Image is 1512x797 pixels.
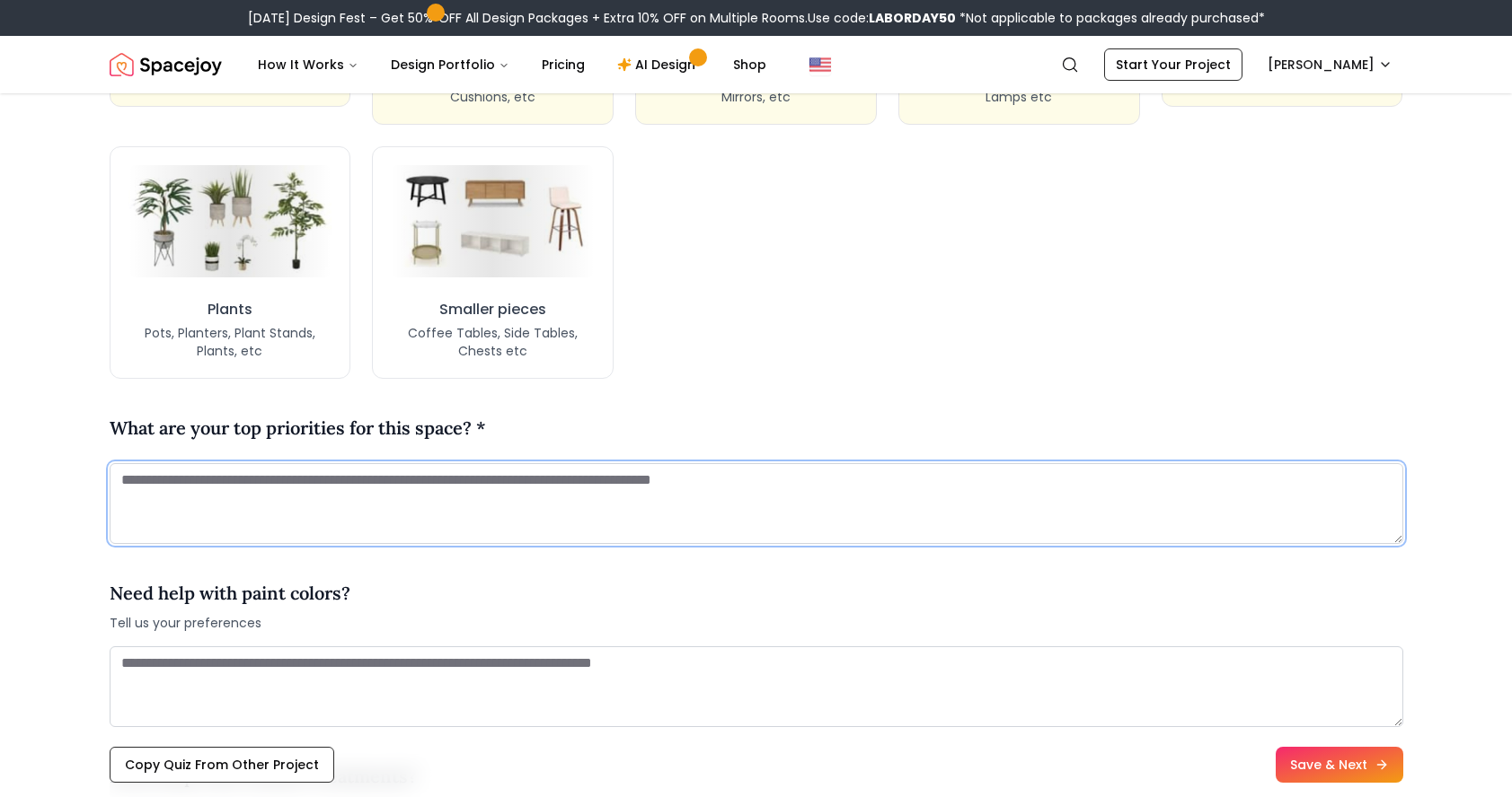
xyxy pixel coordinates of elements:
[243,47,781,83] nav: Main
[110,47,222,83] img: Spacejoy Logo
[243,47,373,83] button: How It Works
[439,299,546,320] h3: Smaller pieces
[391,324,595,360] p: Coffee Tables, Side Tables, Chests etc
[248,9,1265,27] div: [DATE] Design Fest – Get 50% OFF All Design Packages + Extra 10% OFF on Multiple Rooms.
[869,9,956,27] b: LABORDAY50
[110,47,222,83] a: Spacejoy
[128,324,332,360] p: Pots, Planters, Plant Stands, Plants, etc
[110,146,351,379] button: PlantsPlantsPots, Planters, Plant Stands, Plants, etc
[376,47,524,83] button: Design Portfolio
[110,614,350,632] span: Tell us your preferences
[808,9,956,27] span: Use code:
[719,47,781,83] a: Shop
[391,165,595,277] img: Smaller pieces
[1257,48,1403,81] button: [PERSON_NAME]
[128,165,332,277] img: Plants
[603,47,715,83] a: AI Design
[809,54,831,75] img: United States
[956,9,1265,27] span: *Not applicable to packages already purchased*
[372,146,614,379] button: Smaller piecesSmaller piecesCoffee Tables, Side Tables, Chests etc
[1104,48,1242,81] a: Start Your Project
[110,415,486,442] h4: What are your top priorities for this space? *
[208,299,252,320] h3: Plants
[110,36,1403,93] nav: Global
[527,47,599,83] a: Pricing
[110,747,334,783] button: Copy Quiz From Other Project
[1276,747,1403,783] button: Save & Next
[110,580,350,607] h4: Need help with paint colors?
